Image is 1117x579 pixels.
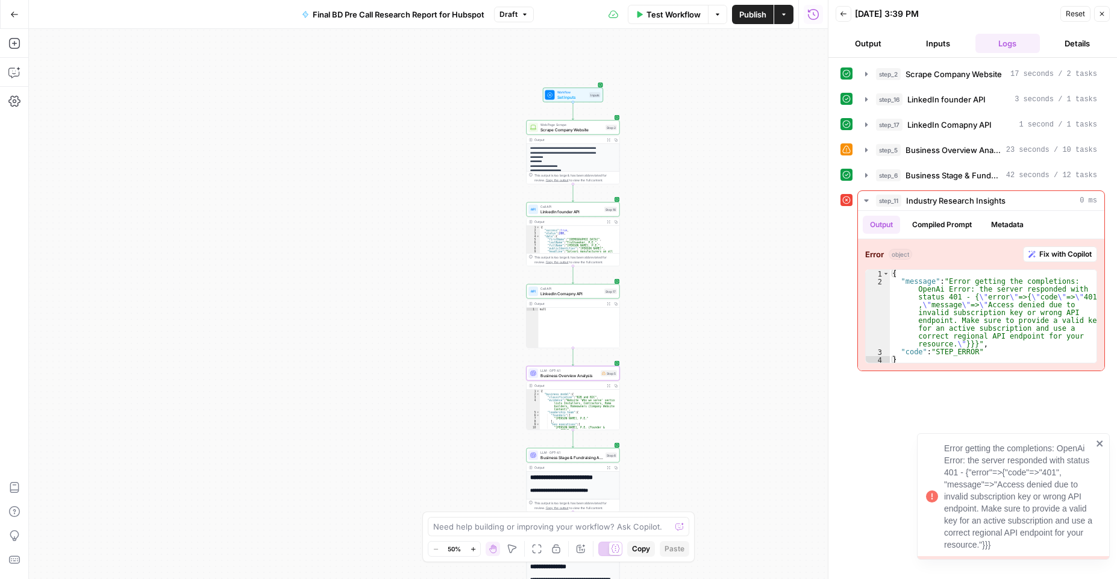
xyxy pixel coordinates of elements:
span: Scrape Company Website [540,127,603,133]
span: Final BD Pre Call Research Report for Hubspot [313,8,484,20]
span: Toggle code folding, rows 1 through 82 [536,226,540,229]
div: LLM · GPT-4.1Business Overview AnalysisStep 5Output{ "business_model":{ "classification":"B2B and... [527,366,620,430]
span: Business Stage & Fundraising Analysis [540,454,603,460]
span: 3 seconds / 1 tasks [1015,94,1097,105]
div: This output is too large & has been abbreviated for review. to view the full content. [534,255,617,264]
span: step_16 [876,93,903,105]
span: Toggle code folding, rows 5 through 14 [536,411,540,414]
span: Workflow [557,90,587,95]
g: Edge from step_16 to step_17 [572,266,574,284]
div: 1 [866,270,890,278]
div: 1 [527,226,540,229]
div: Step 16 [604,207,617,212]
span: step_2 [876,68,901,80]
span: Set Inputs [557,94,587,100]
div: 6 [527,414,540,417]
div: 5 [527,411,540,414]
g: Edge from step_17 to step_5 [572,348,574,366]
span: Draft [499,9,518,20]
div: 7 [527,417,540,420]
span: Call API [540,286,602,291]
span: Paste [665,543,684,554]
div: Output [534,301,603,306]
button: Fix with Copilot [1023,246,1097,262]
button: Test Workflow [628,5,708,24]
div: 4 [527,235,540,238]
button: 1 second / 1 tasks [858,115,1104,134]
span: Toggle code folding, rows 2 through 15 [536,393,540,396]
div: Step 17 [604,289,617,294]
div: This output is too large & has been abbreviated for review. to view the full content. [534,173,617,183]
button: Final BD Pre Call Research Report for Hubspot [295,5,492,24]
div: 6 [527,241,540,244]
div: WorkflowSet InputsInputs [527,88,620,102]
span: Toggle code folding, rows 4 through 81 [536,235,540,238]
span: Reset [1066,8,1085,19]
span: LinkedIn Comapny API [907,119,992,131]
g: Edge from step_2 to step_16 [572,184,574,202]
span: Scrape Company Website [906,68,1002,80]
button: close [1096,439,1104,448]
div: 2 [527,229,540,232]
div: 9 [527,423,540,426]
div: Error getting the completions: OpenAi Error: the server responded with status 401 - {"error"=>{"c... [944,442,1092,551]
span: Copy [632,543,650,554]
div: 7 [527,244,540,247]
span: 1 second / 1 tasks [1019,119,1097,130]
div: Step 6 [605,452,617,458]
span: Business Overview Analysis [906,144,1001,156]
span: 23 seconds / 10 tasks [1006,145,1097,155]
div: Call APILinkedIn Comapny APIStep 17Outputnull [527,284,620,348]
button: 17 seconds / 2 tasks [858,64,1104,84]
span: Publish [739,8,766,20]
div: 0 ms [858,211,1104,371]
div: 3 [527,396,540,399]
div: Output [534,219,603,224]
span: 50% [448,544,461,554]
span: Business Stage & Fundraising Analysis [906,169,1001,181]
g: Edge from start to step_2 [572,102,574,120]
span: object [889,249,912,260]
div: 2 [866,278,890,348]
div: This output is too large & has been abbreviated for review. to view the full content. [534,501,617,510]
div: Step 5 [601,371,617,377]
div: 8 [527,420,540,423]
span: 17 seconds / 2 tasks [1010,69,1097,80]
span: step_11 [876,195,901,207]
button: Inputs [906,34,971,53]
button: Details [1045,34,1110,53]
button: 0 ms [858,191,1104,210]
span: Toggle code folding, rows 6 through 8 [536,414,540,417]
div: 8 [527,247,540,250]
span: Copy the output [546,260,569,264]
div: 1 [527,390,540,393]
span: step_5 [876,144,901,156]
span: Toggle code folding, rows 1 through 36 [536,390,540,393]
button: Output [863,216,900,234]
div: 1 [527,308,539,311]
div: 4 [866,356,890,364]
span: LLM · GPT-4.1 [540,368,598,373]
div: 10 [527,426,540,432]
div: Step 2 [605,125,617,130]
div: 2 [527,393,540,396]
span: LinkedIn founder API [907,93,986,105]
span: Call API [540,204,602,209]
span: step_17 [876,119,903,131]
button: Paste [660,541,689,557]
span: Business Overview Analysis [540,372,598,378]
div: 3 [527,232,540,235]
div: 3 [866,348,890,356]
div: Output [534,383,603,388]
span: Test Workflow [646,8,701,20]
span: LinkedIn Comapny API [540,290,602,296]
button: Compiled Prompt [905,216,979,234]
div: 5 [527,238,540,241]
button: Metadata [984,216,1031,234]
span: Copy the output [546,506,569,510]
div: Inputs [589,92,601,98]
button: Output [836,34,901,53]
button: Publish [732,5,774,24]
button: Logs [975,34,1040,53]
span: Fix with Copilot [1039,249,1092,260]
